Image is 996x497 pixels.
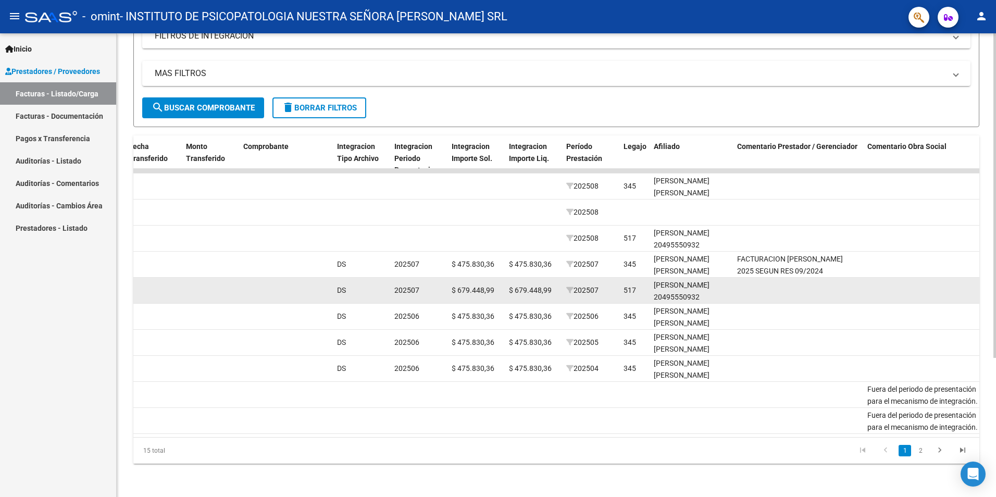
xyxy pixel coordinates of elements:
span: Fecha Transferido [129,142,168,163]
span: DS [337,260,346,268]
a: go to next page [930,445,950,456]
span: $ 475.830,36 [452,364,494,372]
span: - INSTITUTO DE PSICOPATOLOGIA NUESTRA SEÑORA [PERSON_NAME] SRL [120,5,507,28]
span: 202508 [566,208,599,216]
span: $ 475.830,36 [509,338,552,346]
mat-icon: person [975,10,988,22]
span: $ 475.830,36 [452,338,494,346]
span: Prestadores / Proveedores [5,66,100,77]
datatable-header-cell: Comprobante [239,135,333,181]
a: 1 [899,445,911,456]
span: - omint [82,5,120,28]
div: 517 [624,232,636,244]
a: 2 [914,445,927,456]
span: Integracion Importe Liq. [509,142,549,163]
a: go to last page [953,445,973,456]
div: [PERSON_NAME] 20495550932 [654,279,729,303]
div: [PERSON_NAME] [PERSON_NAME] 20530870813 [654,175,729,210]
span: DS [337,312,346,320]
mat-icon: delete [282,101,294,114]
span: Comentario Prestador / Gerenciador [737,142,857,151]
span: 202508 [566,182,599,190]
span: Monto Transferido [186,142,225,163]
span: Afiliado [654,142,680,151]
span: 202506 [394,364,419,372]
span: 202508 [566,234,599,242]
div: 345 [624,310,636,322]
div: [PERSON_NAME] [PERSON_NAME] 20530870813 [654,305,729,341]
span: 202507 [566,260,599,268]
span: $ 679.448,99 [509,286,552,294]
datatable-header-cell: Legajo [619,135,650,181]
span: $ 475.830,36 [452,312,494,320]
span: DS [337,338,346,346]
mat-icon: search [152,101,164,114]
span: 202507 [566,286,599,294]
div: 345 [624,258,636,270]
span: Buscar Comprobante [152,103,255,113]
div: [PERSON_NAME] 20495550932 [654,227,729,251]
div: 345 [624,363,636,375]
datatable-header-cell: Integracion Tipo Archivo [333,135,390,181]
span: Fuera del periodo de presentación para el mecanismo de integración. Por favor comunicarse a [EMAI... [867,411,983,455]
div: [PERSON_NAME] [PERSON_NAME] 20530870813 [654,357,729,393]
mat-icon: menu [8,10,21,22]
span: Borrar Filtros [282,103,357,113]
span: Comentario Obra Social [867,142,947,151]
span: FACTURACION [PERSON_NAME] 2025 SEGUN RES 09/2024 [737,255,843,275]
datatable-header-cell: Integracion Importe Sol. [447,135,505,181]
span: Fuera del periodo de presentación para el mecanismo de integración. Por favor comunicarse a [EMAI... [867,385,983,429]
mat-expansion-panel-header: FILTROS DE INTEGRACION [142,23,970,48]
div: 345 [624,180,636,192]
span: Legajo [624,142,646,151]
span: 202506 [566,312,599,320]
datatable-header-cell: Comentario Obra Social [863,135,993,181]
span: 202507 [394,260,419,268]
li: page 2 [913,442,928,459]
span: $ 475.830,36 [452,260,494,268]
span: 202507 [394,286,419,294]
mat-expansion-panel-header: MAS FILTROS [142,61,970,86]
span: DS [337,364,346,372]
span: 202504 [566,364,599,372]
span: Inicio [5,43,32,55]
button: Buscar Comprobante [142,97,264,118]
div: 15 total [133,438,301,464]
span: DS [337,286,346,294]
span: 202506 [394,338,419,346]
span: Período Prestación [566,142,602,163]
datatable-header-cell: Comentario Prestador / Gerenciador [733,135,863,181]
div: [PERSON_NAME] [PERSON_NAME] 20530870813 [654,253,729,289]
div: 517 [624,284,636,296]
span: Integracion Importe Sol. [452,142,492,163]
span: $ 679.448,99 [452,286,494,294]
datatable-header-cell: Integracion Importe Liq. [505,135,562,181]
mat-panel-title: FILTROS DE INTEGRACION [155,30,945,42]
span: $ 475.830,36 [509,312,552,320]
datatable-header-cell: Monto Transferido [182,135,239,181]
datatable-header-cell: Integracion Periodo Presentacion [390,135,447,181]
datatable-header-cell: Fecha Transferido [124,135,182,181]
span: Comprobante [243,142,289,151]
span: 202506 [394,312,419,320]
li: page 1 [897,442,913,459]
a: go to first page [853,445,873,456]
a: go to previous page [876,445,895,456]
span: Integracion Tipo Archivo [337,142,379,163]
datatable-header-cell: Período Prestación [562,135,619,181]
span: $ 475.830,36 [509,364,552,372]
span: 202505 [566,338,599,346]
div: [PERSON_NAME] [PERSON_NAME] 20530870813 [654,331,729,367]
span: $ 475.830,36 [509,260,552,268]
div: 345 [624,337,636,349]
datatable-header-cell: Afiliado [650,135,733,181]
button: Borrar Filtros [272,97,366,118]
div: Open Intercom Messenger [961,462,986,487]
mat-panel-title: MAS FILTROS [155,68,945,79]
span: Integracion Periodo Presentacion [394,142,439,175]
